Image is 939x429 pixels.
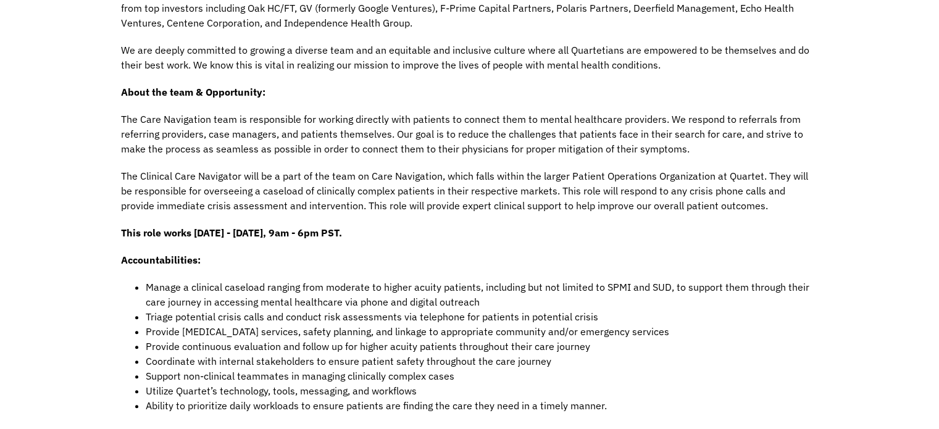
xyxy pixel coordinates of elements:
span: Ability to prioritize daily workloads to ensure patients are finding the care they need in a time... [146,399,607,412]
span: The Clinical Care Navigator will be a part of the team on Care Navigation, which falls within the... [121,170,808,212]
strong: About the team & Opportunity: [121,86,265,98]
span: Triage potential crisis calls and conduct risk assessments via telephone for patients in potentia... [146,310,598,323]
strong: Accountabilities: [121,254,201,266]
span: Manage a clinical caseload ranging from moderate to higher acuity patients, including but not lim... [146,281,809,308]
span: Utilize Quartet’s technology, tools, messaging, and workflows [146,385,417,397]
span: Provide [MEDICAL_DATA] services, safety planning, and linkage to appropriate community and/or eme... [146,325,669,338]
span: Provide continuous evaluation and follow up for higher acuity patients throughout their care journey [146,340,590,352]
strong: This role works [DATE] - [DATE], 9am - 6pm PST. [121,227,342,239]
span: The Care Navigation team is responsible for working directly with patients to connect them to men... [121,113,803,155]
span: Coordinate with internal stakeholders to ensure patient safety throughout the care journey [146,355,551,367]
p: We are deeply committed to growing a diverse team and an equitable and inclusive culture where al... [121,43,819,72]
span: Support non-clinical teammates in managing clinically complex cases [146,370,454,382]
